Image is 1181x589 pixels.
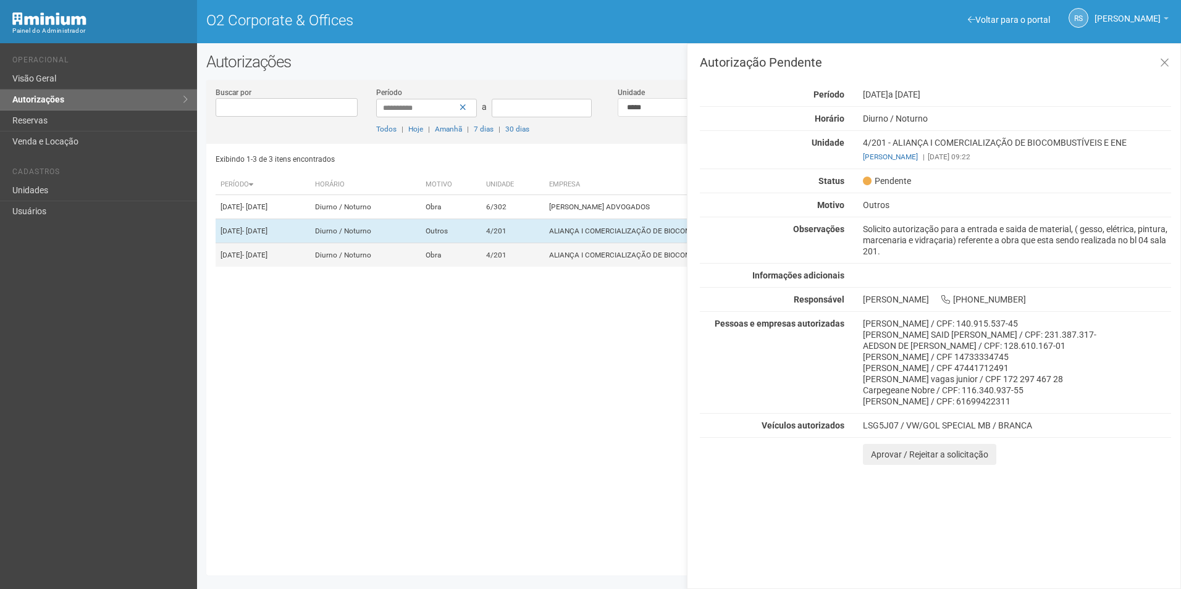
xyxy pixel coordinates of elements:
div: [PERSON_NAME] / CPF 14733334745 [863,351,1171,362]
td: [DATE] [216,219,310,243]
a: 7 dias [474,125,494,133]
td: [PERSON_NAME] ADVOGADOS [544,195,893,219]
a: Amanhã [435,125,462,133]
td: Obra [421,243,481,267]
img: Minium [12,12,86,25]
strong: Veículos autorizados [762,420,844,430]
span: a [482,102,487,112]
div: [PERSON_NAME] SAID [PERSON_NAME] / CPF: 231.387.317- [863,329,1171,340]
li: Operacional [12,56,188,69]
div: Painel do Administrador [12,25,188,36]
div: 4/201 - ALIANÇA I COMERCIALIZAÇÃO DE BIOCOMBUSTÍVEIS E ENE [854,137,1180,162]
span: - [DATE] [242,251,267,259]
th: Horário [310,175,421,195]
td: ALIANÇA I COMERCIALIZAÇÃO DE BIOCOMBUSTÍVEIS E ENE [544,219,893,243]
strong: Horário [815,114,844,123]
div: LSG5J07 / VW/GOL SPECIAL MB / BRANCA [863,420,1171,431]
th: Período [216,175,310,195]
div: Solicito autorização para a entrada e saida de material, ( gesso, elétrica, pintura, marcenaria e... [854,223,1180,257]
div: Carpegeane Nobre / CPF: 116.340.937-55 [863,385,1171,396]
div: Exibindo 1-3 de 3 itens encontrados [216,150,686,169]
td: 4/201 [481,243,544,267]
td: 6/302 [481,195,544,219]
div: Diurno / Noturno [854,113,1180,124]
strong: Unidade [812,138,844,148]
div: [PERSON_NAME] / CPF: 61699422311 [863,396,1171,407]
div: [DATE] 09:22 [863,151,1171,162]
label: Unidade [618,87,645,98]
a: RS [1069,8,1088,28]
strong: Pessoas e empresas autorizadas [715,319,844,328]
span: Rayssa Soares Ribeiro [1095,2,1161,23]
span: - [DATE] [242,227,267,235]
td: Diurno / Noturno [310,219,421,243]
span: | [467,125,469,133]
a: 30 dias [505,125,529,133]
h3: Autorização Pendente [700,56,1171,69]
th: Empresa [544,175,893,195]
span: a [DATE] [888,90,920,99]
div: [PERSON_NAME] / CPF: 140.915.537-45 [863,318,1171,329]
span: | [428,125,430,133]
strong: Motivo [817,200,844,210]
th: Unidade [481,175,544,195]
div: [PERSON_NAME] vagas junior / CPF 172 297 467 28 [863,374,1171,385]
a: Hoje [408,125,423,133]
td: [DATE] [216,243,310,267]
li: Cadastros [12,167,188,180]
td: 4/201 [481,219,544,243]
h1: O2 Corporate & Offices [206,12,680,28]
span: Pendente [863,175,911,186]
strong: Status [818,176,844,186]
div: [PERSON_NAME] / CPF 47441712491 [863,362,1171,374]
strong: Período [813,90,844,99]
a: [PERSON_NAME] [1095,15,1169,25]
button: Aprovar / Rejeitar a solicitação [863,444,996,465]
span: | [401,125,403,133]
div: [PERSON_NAME] [PHONE_NUMBER] [854,294,1180,305]
strong: Informações adicionais [752,270,844,280]
td: Outros [421,219,481,243]
th: Motivo [421,175,481,195]
a: Voltar para o portal [968,15,1050,25]
span: - [DATE] [242,203,267,211]
td: Diurno / Noturno [310,243,421,267]
div: [DATE] [854,89,1180,100]
span: | [923,152,925,161]
a: Todos [376,125,397,133]
strong: Responsável [794,294,844,304]
td: Obra [421,195,481,219]
td: Diurno / Noturno [310,195,421,219]
td: ALIANÇA I COMERCIALIZAÇÃO DE BIOCOMBUSTÍVEIS E ENE [544,243,893,267]
strong: Observações [793,224,844,234]
a: [PERSON_NAME] [863,152,918,161]
label: Período [376,87,402,98]
td: [DATE] [216,195,310,219]
h2: Autorizações [206,52,1172,71]
div: AEDSON DE [PERSON_NAME] / CPF: 128.610.167-01 [863,340,1171,351]
label: Buscar por [216,87,251,98]
div: Outros [854,199,1180,211]
span: | [498,125,500,133]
